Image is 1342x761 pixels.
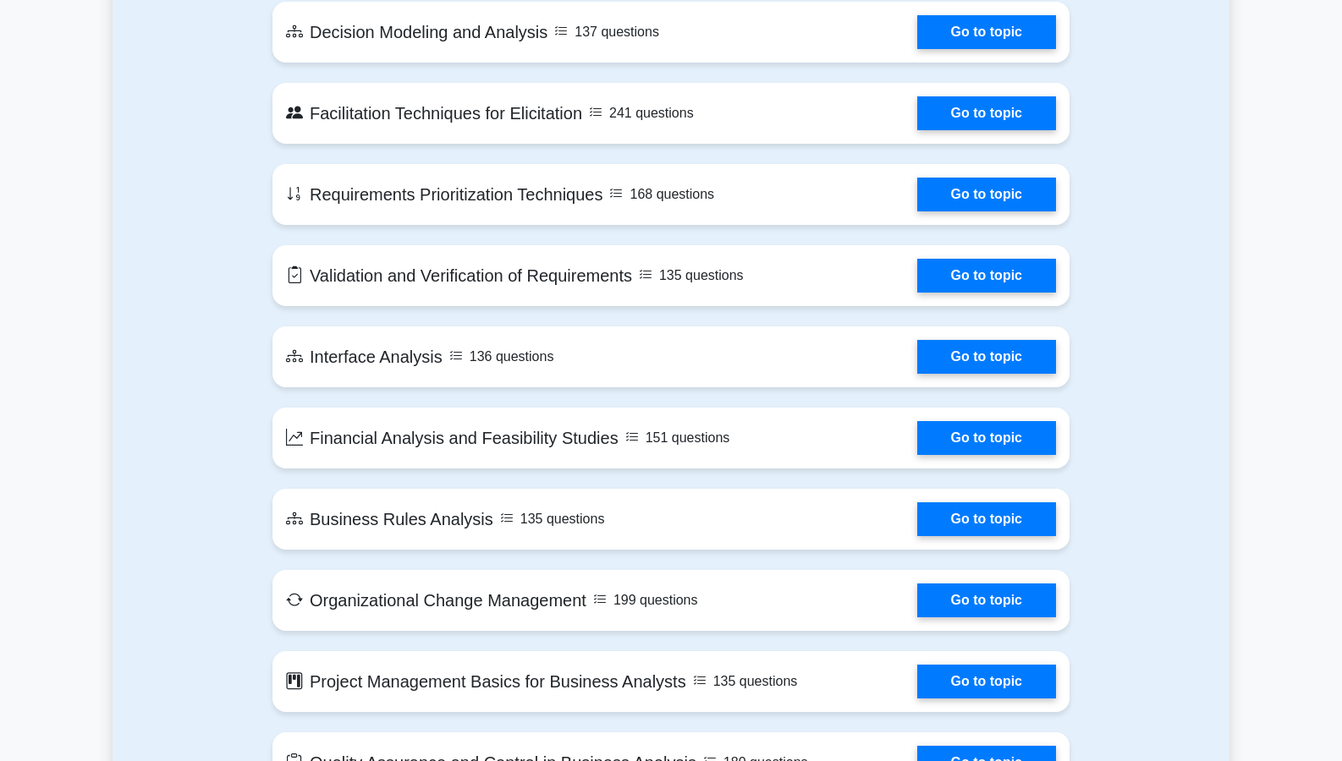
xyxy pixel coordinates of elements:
a: Go to topic [917,665,1056,698]
a: Go to topic [917,96,1056,130]
a: Go to topic [917,178,1056,211]
a: Go to topic [917,583,1056,617]
a: Go to topic [917,340,1056,374]
a: Go to topic [917,259,1056,293]
a: Go to topic [917,15,1056,49]
a: Go to topic [917,421,1056,455]
a: Go to topic [917,502,1056,536]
